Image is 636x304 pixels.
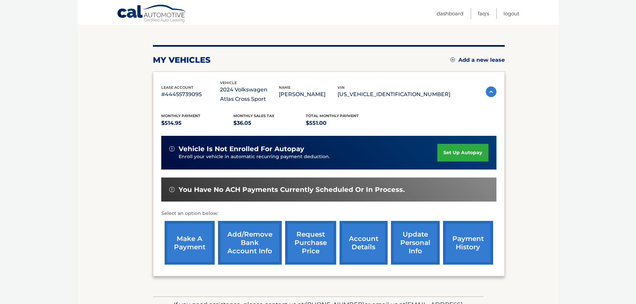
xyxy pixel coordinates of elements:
[233,113,274,118] span: Monthly sales Tax
[391,221,440,265] a: update personal info
[443,221,493,265] a: payment history
[437,144,488,162] a: set up autopay
[279,85,290,90] span: name
[169,187,175,192] img: alert-white.svg
[179,153,438,161] p: Enroll your vehicle in automatic recurring payment deduction.
[220,85,279,104] p: 2024 Volkswagen Atlas Cross Sport
[161,90,220,99] p: #44455739095
[169,146,175,151] img: alert-white.svg
[161,210,496,218] p: Select an option below:
[306,113,359,118] span: Total Monthly Payment
[450,57,505,63] a: Add a new lease
[486,86,496,97] img: accordion-active.svg
[153,55,211,65] h2: my vehicles
[117,4,187,24] a: Cal Automotive
[161,113,200,118] span: Monthly Payment
[450,57,455,62] img: add.svg
[279,90,338,99] p: [PERSON_NAME]
[338,90,450,99] p: [US_VEHICLE_IDENTIFICATION_NUMBER]
[306,118,378,128] p: $551.00
[340,221,388,265] a: account details
[165,221,215,265] a: make a payment
[161,85,194,90] span: lease account
[220,80,237,85] span: vehicle
[285,221,336,265] a: request purchase price
[179,186,405,194] span: You have no ACH payments currently scheduled or in process.
[218,221,282,265] a: Add/Remove bank account info
[179,145,304,153] span: vehicle is not enrolled for autopay
[338,85,345,90] span: vin
[233,118,306,128] p: $36.05
[478,8,489,19] a: FAQ's
[503,8,519,19] a: Logout
[437,8,463,19] a: Dashboard
[161,118,234,128] p: $514.95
